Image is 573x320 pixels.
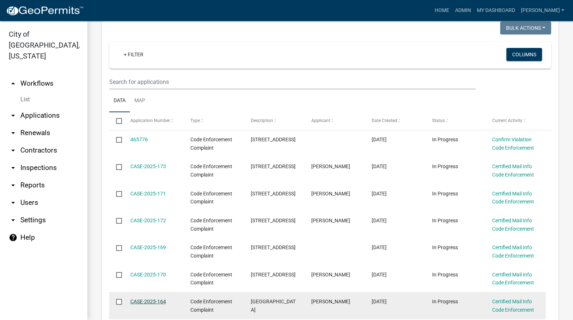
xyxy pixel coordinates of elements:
[492,244,534,259] a: Certified Mail Info Code Enforcement
[130,272,166,278] a: CASE-2025-170
[251,137,296,142] span: 605 W 3RD AVE
[492,218,534,232] a: Certified Mail Info Code Enforcement
[190,299,232,313] span: Code Enforcement Complaint
[9,163,17,172] i: arrow_drop_down
[311,163,350,169] span: Tara Bosteder
[311,272,350,278] span: Tara Bosteder
[518,4,567,17] a: [PERSON_NAME]
[130,89,150,113] a: Map
[9,216,17,224] i: arrow_drop_down
[432,163,458,169] span: In Progress
[432,299,458,304] span: In Progress
[506,48,542,61] button: Columns
[372,163,387,169] span: 08/18/2025
[251,163,296,169] span: 804 N J ST
[372,218,387,223] span: 08/18/2025
[372,244,387,250] span: 08/17/2025
[372,299,387,304] span: 08/13/2025
[311,118,330,123] span: Applicant
[474,4,518,17] a: My Dashboard
[492,118,522,123] span: Current Activity
[251,218,296,223] span: 909 N J ST
[9,181,17,190] i: arrow_drop_down
[492,299,534,313] a: Certified Mail Info Code Enforcement
[190,218,232,232] span: Code Enforcement Complaint
[492,272,534,286] a: Certified Mail Info Code Enforcement
[130,191,166,197] a: CASE-2025-171
[190,118,200,123] span: Type
[251,299,296,313] span: S R St & W 4th Ave
[492,191,534,205] a: Certified Mail Info Code Enforcement
[130,244,166,250] a: CASE-2025-169
[244,112,304,130] datatable-header-cell: Description
[311,191,350,197] span: Tara Bosteder
[130,137,148,142] a: 465776
[492,137,534,151] a: Confirm Violation Code Enforcement
[190,137,232,151] span: Code Enforcement Complaint
[9,79,17,88] i: arrow_drop_up
[9,198,17,207] i: arrow_drop_down
[190,163,232,178] span: Code Enforcement Complaint
[425,112,485,130] datatable-header-cell: Status
[485,112,546,130] datatable-header-cell: Current Activity
[311,299,350,304] span: Tara Bosteder
[9,129,17,137] i: arrow_drop_down
[432,191,458,197] span: In Progress
[304,112,365,130] datatable-header-cell: Applicant
[109,74,476,89] input: Search for applications
[130,299,166,304] a: CASE-2025-164
[190,244,232,259] span: Code Enforcement Complaint
[183,112,244,130] datatable-header-cell: Type
[9,233,17,242] i: help
[492,163,534,178] a: Certified Mail Info Code Enforcement
[9,111,17,120] i: arrow_drop_down
[130,218,166,223] a: CASE-2025-172
[109,89,130,113] a: Data
[190,272,232,286] span: Code Enforcement Complaint
[372,272,387,278] span: 08/15/2025
[432,137,458,142] span: In Progress
[432,218,458,223] span: In Progress
[372,118,397,123] span: Date Created
[311,218,350,223] span: Tara Bosteder
[452,4,474,17] a: Admin
[365,112,425,130] datatable-header-cell: Date Created
[432,118,445,123] span: Status
[251,191,296,197] span: 1101 W ASHLAND AVE
[372,137,387,142] span: 08/18/2025
[118,48,149,61] a: + Filter
[190,191,232,205] span: Code Enforcement Complaint
[130,163,166,169] a: CASE-2025-173
[9,146,17,155] i: arrow_drop_down
[251,244,296,250] span: 1204 E FRANKLIN AVE
[372,191,387,197] span: 08/18/2025
[130,118,170,123] span: Application Number
[432,272,458,278] span: In Progress
[432,244,458,250] span: In Progress
[251,272,296,278] span: 700 N JEFFERSON WAY
[109,112,123,130] datatable-header-cell: Select
[500,21,551,35] button: Bulk Actions
[432,4,452,17] a: Home
[123,112,183,130] datatable-header-cell: Application Number
[251,118,273,123] span: Description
